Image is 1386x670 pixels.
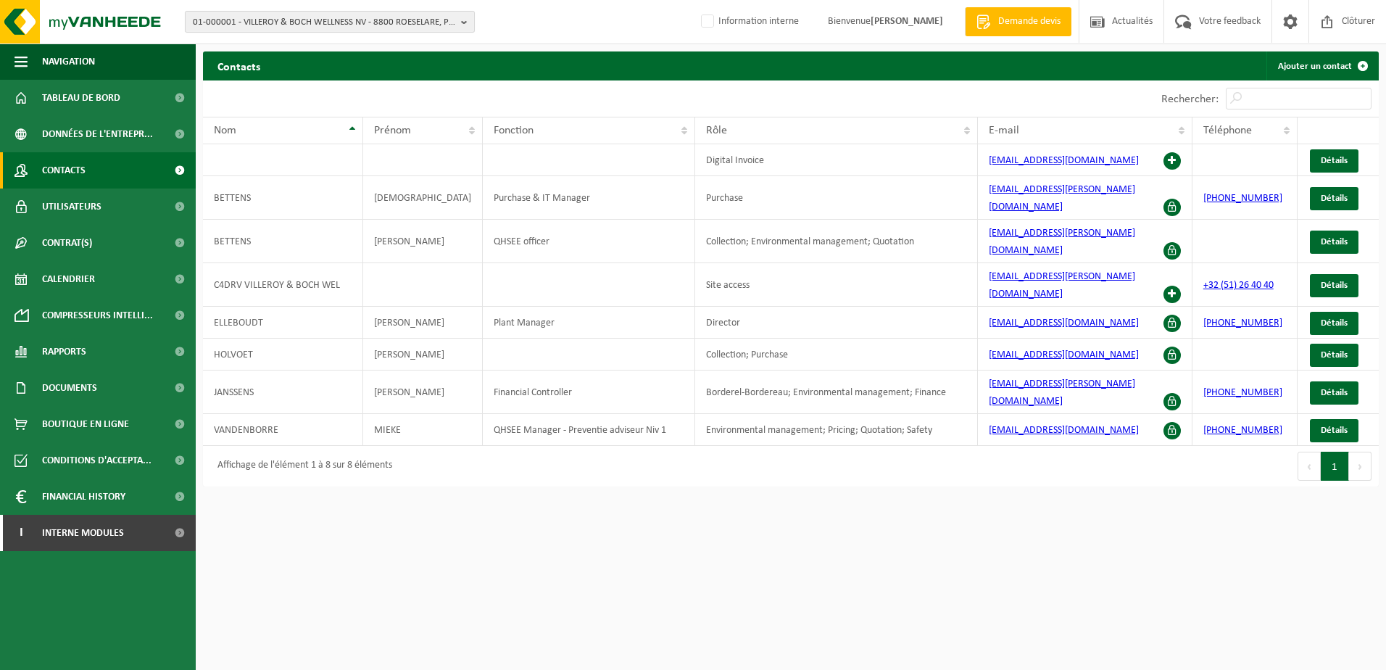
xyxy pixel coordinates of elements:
[483,371,694,414] td: Financial Controller
[193,12,455,33] span: 01-000001 - VILLEROY & BOCH WELLNESS NV - 8800 ROESELARE, POPULIERSTRAAT 1
[1310,312,1358,335] a: Détails
[1298,452,1321,481] button: Previous
[1310,149,1358,173] a: Détails
[695,339,978,371] td: Collection; Purchase
[42,442,152,479] span: Conditions d'accepta...
[1310,187,1358,210] a: Détails
[483,307,694,339] td: Plant Manager
[185,11,475,33] button: 01-000001 - VILLEROY & BOCH WELLNESS NV - 8800 ROESELARE, POPULIERSTRAAT 1
[214,125,236,136] span: Nom
[1321,281,1348,290] span: Détails
[1203,280,1274,291] a: +32 (51) 26 40 40
[203,176,363,220] td: BETTENS
[363,339,483,371] td: [PERSON_NAME]
[210,453,392,479] div: Affichage de l'élément 1 à 8 sur 8 éléments
[695,263,978,307] td: Site access
[14,515,28,551] span: I
[1203,425,1282,436] a: [PHONE_NUMBER]
[203,414,363,446] td: VANDENBORRE
[42,406,129,442] span: Boutique en ligne
[1310,274,1358,297] a: Détails
[1203,318,1282,328] a: [PHONE_NUMBER]
[483,176,694,220] td: Purchase & IT Manager
[203,371,363,414] td: JANSSENS
[1310,231,1358,254] a: Détails
[695,371,978,414] td: Borderel-Bordereau; Environmental management; Finance
[42,334,86,370] span: Rapports
[989,228,1135,256] a: [EMAIL_ADDRESS][PERSON_NAME][DOMAIN_NAME]
[203,51,275,80] h2: Contacts
[203,263,363,307] td: C4DRV VILLEROY & BOCH WEL
[1203,125,1252,136] span: Téléphone
[1321,318,1348,328] span: Détails
[1310,381,1358,405] a: Détails
[989,425,1139,436] a: [EMAIL_ADDRESS][DOMAIN_NAME]
[1203,387,1282,398] a: [PHONE_NUMBER]
[363,307,483,339] td: [PERSON_NAME]
[363,176,483,220] td: [DEMOGRAPHIC_DATA]
[363,220,483,263] td: [PERSON_NAME]
[1321,388,1348,397] span: Détails
[965,7,1071,36] a: Demande devis
[42,44,95,80] span: Navigation
[42,479,125,515] span: Financial History
[363,371,483,414] td: [PERSON_NAME]
[989,271,1135,299] a: [EMAIL_ADDRESS][PERSON_NAME][DOMAIN_NAME]
[995,15,1064,29] span: Demande devis
[695,176,978,220] td: Purchase
[695,220,978,263] td: Collection; Environmental management; Quotation
[1321,156,1348,165] span: Détails
[42,297,153,334] span: Compresseurs intelli...
[374,125,411,136] span: Prénom
[1321,237,1348,247] span: Détails
[1266,51,1377,80] a: Ajouter un contact
[42,80,120,116] span: Tableau de bord
[42,370,97,406] span: Documents
[989,318,1139,328] a: [EMAIL_ADDRESS][DOMAIN_NAME]
[42,515,124,551] span: Interne modules
[1321,426,1348,435] span: Détails
[42,116,153,152] span: Données de l'entrepr...
[695,414,978,446] td: Environmental management; Pricing; Quotation; Safety
[989,125,1019,136] span: E-mail
[989,155,1139,166] a: [EMAIL_ADDRESS][DOMAIN_NAME]
[1310,344,1358,367] a: Détails
[695,144,978,176] td: Digital Invoice
[494,125,534,136] span: Fonction
[42,152,86,189] span: Contacts
[989,184,1135,212] a: [EMAIL_ADDRESS][PERSON_NAME][DOMAIN_NAME]
[1203,193,1282,204] a: [PHONE_NUMBER]
[1349,452,1372,481] button: Next
[483,220,694,263] td: QHSEE officer
[1321,350,1348,360] span: Détails
[871,16,943,27] strong: [PERSON_NAME]
[1310,419,1358,442] a: Détails
[483,414,694,446] td: QHSEE Manager - Preventie adviseur Niv 1
[1321,452,1349,481] button: 1
[42,225,92,261] span: Contrat(s)
[42,261,95,297] span: Calendrier
[203,307,363,339] td: ELLEBOUDT
[203,220,363,263] td: BETTENS
[363,414,483,446] td: MIEKE
[989,379,1135,407] a: [EMAIL_ADDRESS][PERSON_NAME][DOMAIN_NAME]
[1321,194,1348,203] span: Détails
[42,189,101,225] span: Utilisateurs
[698,11,799,33] label: Information interne
[706,125,727,136] span: Rôle
[203,339,363,371] td: HOLVOET
[1161,94,1219,105] label: Rechercher:
[695,307,978,339] td: Director
[989,350,1139,360] a: [EMAIL_ADDRESS][DOMAIN_NAME]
